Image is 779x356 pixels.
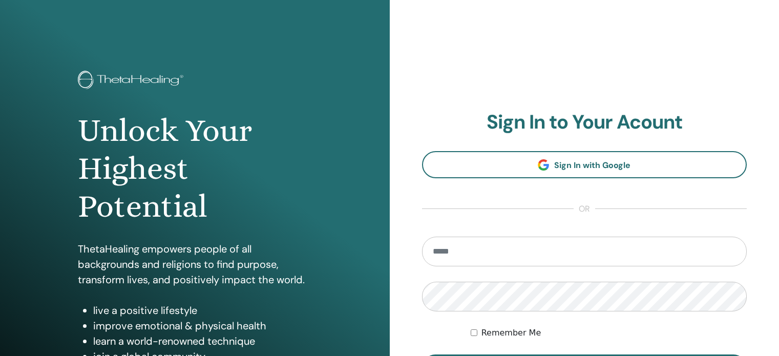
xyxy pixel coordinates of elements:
p: ThetaHealing empowers people of all backgrounds and religions to find purpose, transform lives, a... [78,241,312,287]
h1: Unlock Your Highest Potential [78,112,312,226]
li: learn a world-renowned technique [93,333,312,349]
span: Sign In with Google [554,160,630,171]
h2: Sign In to Your Acount [422,111,747,134]
div: Keep me authenticated indefinitely or until I manually logout [471,327,747,339]
label: Remember Me [481,327,541,339]
li: live a positive lifestyle [93,303,312,318]
span: or [574,203,595,215]
li: improve emotional & physical health [93,318,312,333]
a: Sign In with Google [422,151,747,178]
